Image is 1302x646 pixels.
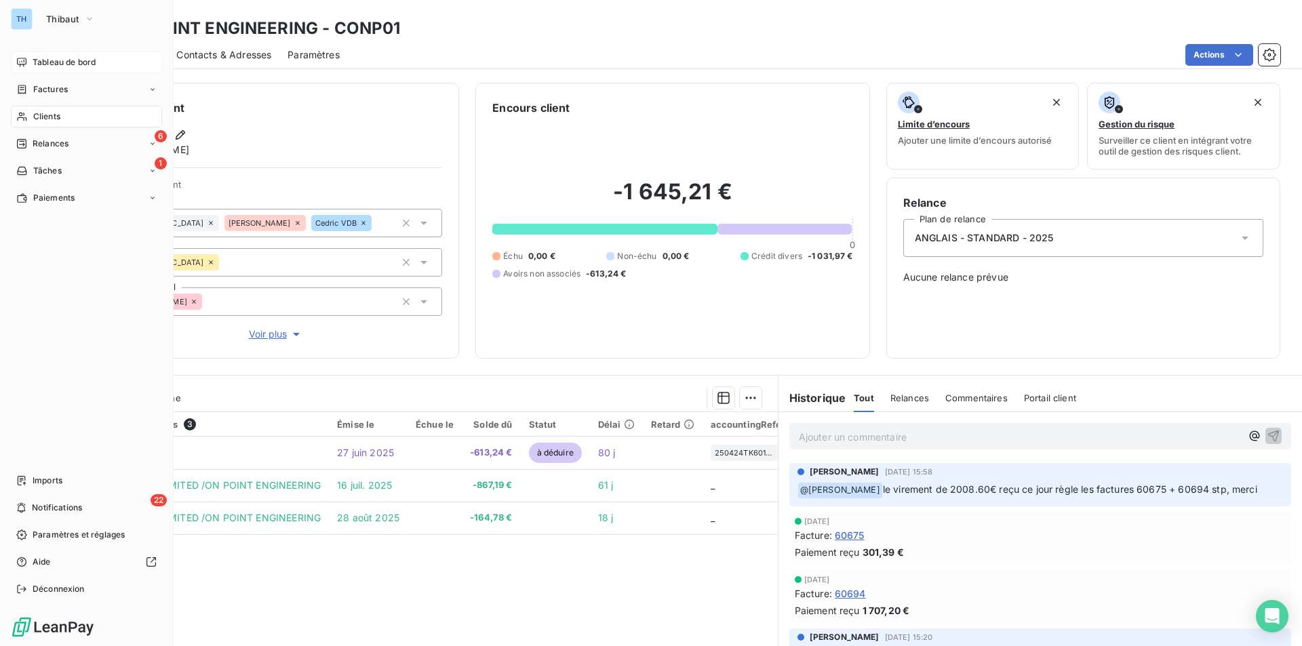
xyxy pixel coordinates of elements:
span: Paramètres [288,48,340,62]
span: Notifications [32,502,82,514]
span: Commentaires [945,392,1008,403]
div: Émise le [337,419,399,430]
span: 27 juin 2025 [337,447,394,458]
span: VIR UKFOREX LIMITED /ON POINT ENGINEERING [94,512,321,523]
span: Paiement reçu [795,545,860,559]
span: -867,19 € [470,479,512,492]
span: 1 [155,157,167,169]
span: Portail client [1024,392,1076,403]
span: -613,24 € [586,268,626,280]
span: Contacts & Adresses [176,48,271,62]
span: [DATE] 15:58 [885,468,933,476]
span: Gestion du risque [1099,119,1175,129]
div: Délai [598,419,635,430]
span: 18 j [598,512,614,523]
button: Gestion du risqueSurveiller ce client en intégrant votre outil de gestion des risques client. [1087,83,1280,169]
span: 0 [850,239,855,250]
span: 16 juil. 2025 [337,479,392,491]
span: Déconnexion [33,583,85,595]
div: Statut [529,419,582,430]
span: Ajouter une limite d’encours autorisé [898,135,1052,146]
span: Non-échu [617,250,656,262]
span: @ [PERSON_NAME] [798,483,882,498]
button: Actions [1185,44,1253,66]
span: Paiement reçu [795,603,860,618]
div: Échue le [416,419,454,430]
span: Facture : [795,586,832,601]
span: Limite d’encours [898,119,970,129]
span: [PERSON_NAME] [810,466,880,478]
h2: -1 645,21 € [492,178,852,219]
input: Ajouter une valeur [202,296,213,308]
span: [DATE] 15:20 [885,633,933,641]
span: Relances [890,392,929,403]
span: Cedric VDB [315,219,357,227]
h3: ON POINT ENGINEERING - CONP01 [119,16,400,41]
span: Voir plus [249,327,303,341]
span: Paramètres et réglages [33,529,125,541]
button: Limite d’encoursAjouter une limite d’encours autorisé [886,83,1080,169]
span: [DATE] [804,517,830,525]
div: Solde dû [470,419,512,430]
span: 61 j [598,479,614,491]
span: le virement de 2008.60€ reçu ce jour règle les factures 60675 + 60694 stp, merci [883,483,1257,495]
span: Avoirs non associés [503,268,580,280]
span: Thibaut [46,14,79,24]
span: Facture : [795,528,832,542]
span: 3 [184,418,196,430]
span: Aide [33,556,51,568]
button: Voir plus [109,327,442,342]
span: [PERSON_NAME] [810,631,880,643]
span: 6 [155,130,167,142]
span: 80 j [598,447,616,458]
span: Relances [33,138,68,150]
span: -613,24 € [470,446,512,460]
h6: Encours client [492,100,570,116]
div: Open Intercom Messenger [1256,600,1288,632]
h6: Historique [778,390,846,406]
span: Surveiller ce client en intégrant votre outil de gestion des risques client. [1099,135,1269,157]
span: _ [711,479,715,491]
span: Paiements [33,192,75,204]
span: Tout [854,392,874,403]
span: à déduire [529,443,582,463]
h6: Informations client [82,100,442,116]
span: 0,00 € [528,250,555,262]
span: 28 août 2025 [337,512,399,523]
input: Ajouter une valeur [219,256,230,268]
span: [PERSON_NAME] [229,219,291,227]
div: TH [11,8,33,30]
span: 301,39 € [863,545,904,559]
span: Crédit divers [751,250,802,262]
span: 1 707,20 € [863,603,910,618]
input: Ajouter une valeur [372,217,382,229]
span: 22 [151,494,167,506]
div: accountingReference [711,419,808,430]
span: -1 031,97 € [808,250,853,262]
span: 60694 [835,586,866,601]
div: Retard [651,419,694,430]
a: Aide [11,551,162,573]
span: [DATE] [804,576,830,584]
span: ANGLAIS - STANDARD - 2025 [915,231,1054,245]
span: 60675 [835,528,865,542]
h6: Relance [903,195,1263,211]
span: VIR UKFOREX LIMITED /ON POINT ENGINEERING [94,479,321,491]
span: 0,00 € [663,250,690,262]
span: Échu [503,250,523,262]
div: Pièces comptables [94,418,321,430]
span: Tâches [33,165,62,177]
span: Clients [33,110,60,123]
img: Logo LeanPay [11,616,95,638]
span: Propriétés Client [109,179,442,198]
span: Tableau de bord [33,56,96,68]
span: -164,78 € [470,511,512,525]
span: Factures [33,83,68,96]
span: _ [711,512,715,523]
span: Aucune relance prévue [903,270,1263,284]
span: 250424TK60182NG/1 [715,449,774,457]
span: Imports [33,475,62,487]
